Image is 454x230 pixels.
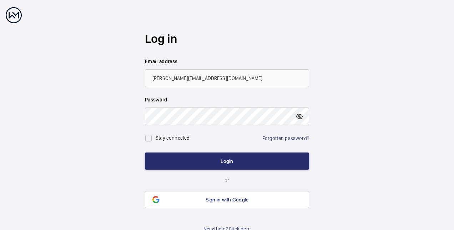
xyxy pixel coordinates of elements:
h2: Log in [145,30,309,47]
p: or [145,177,309,184]
label: Stay connected [156,135,190,141]
span: Sign in with Google [206,197,249,202]
label: Email address [145,58,309,65]
a: Forgotten password? [262,135,309,141]
input: Your email address [145,69,309,87]
button: Login [145,152,309,170]
label: Password [145,96,309,103]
